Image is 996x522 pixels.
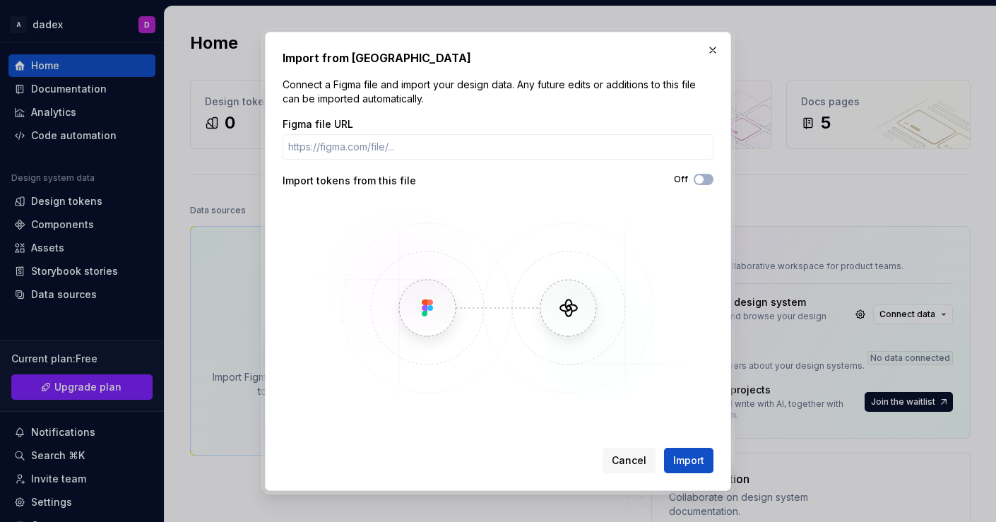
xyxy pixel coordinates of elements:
span: Cancel [612,453,646,468]
label: Figma file URL [283,117,353,131]
input: https://figma.com/file/... [283,134,713,160]
div: Import tokens from this file [283,174,498,188]
label: Off [674,174,688,185]
h2: Import from [GEOGRAPHIC_DATA] [283,49,713,66]
span: Import [673,453,704,468]
button: Import [664,448,713,473]
button: Cancel [603,448,656,473]
p: Connect a Figma file and import your design data. Any future edits or additions to this file can ... [283,78,713,106]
